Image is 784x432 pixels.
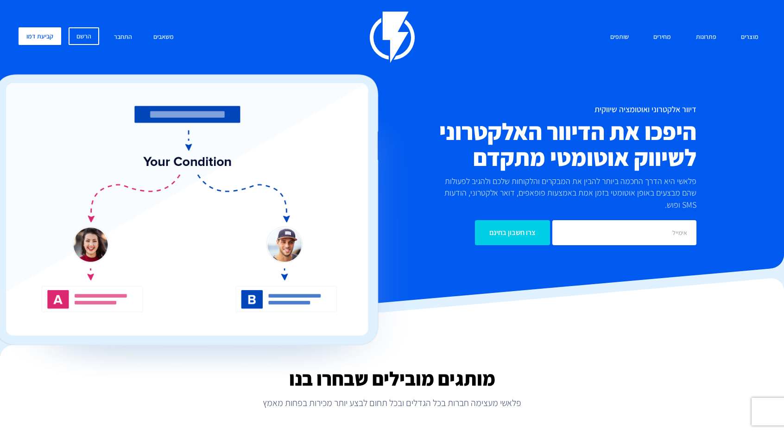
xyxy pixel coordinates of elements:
[107,27,139,47] a: התחבר
[603,27,636,47] a: שותפים
[646,27,678,47] a: מחירים
[69,27,99,45] a: הרשם
[734,27,765,47] a: מוצרים
[337,105,696,114] h1: דיוור אלקטרוני ואוטומציה שיווקית
[475,220,550,245] input: צרו חשבון בחינם
[430,175,696,211] p: פלאשי היא הדרך החכמה ביותר להבין את המבקרים והלקוחות שלכם ולהגיב לפעולות שהם מבצעים באופן אוטומטי...
[337,119,696,171] h2: היפכו את הדיוור האלקטרוני לשיווק אוטומטי מתקדם
[689,27,723,47] a: פתרונות
[19,27,61,45] a: קביעת דמו
[146,27,181,47] a: משאבים
[552,220,696,245] input: אימייל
